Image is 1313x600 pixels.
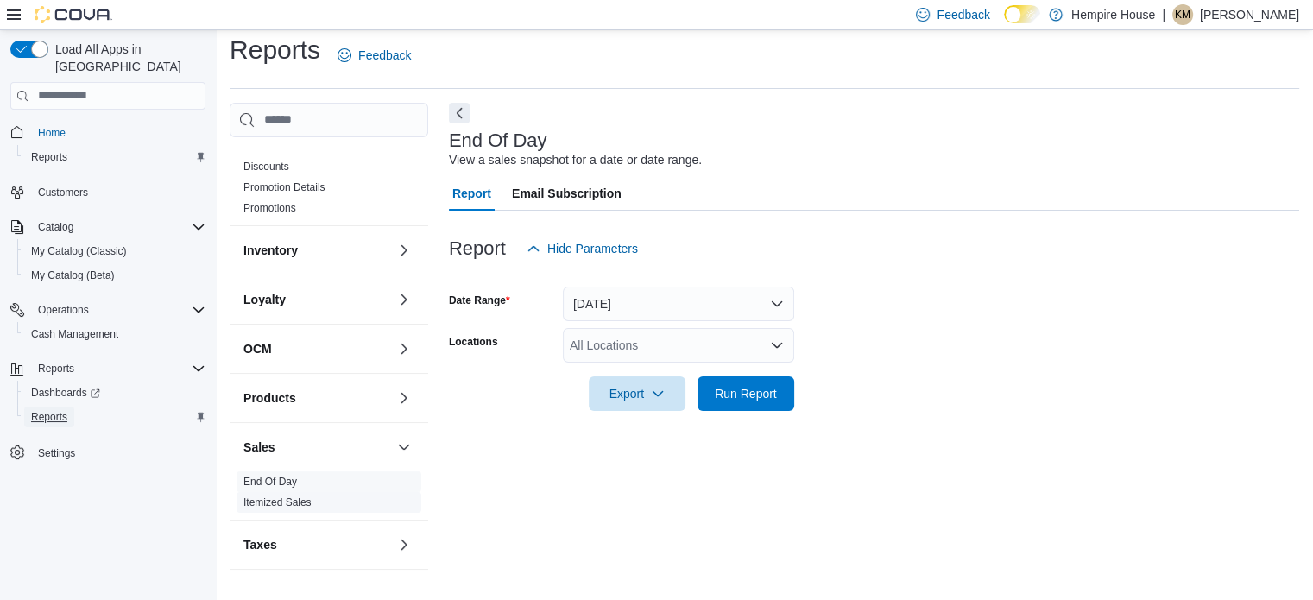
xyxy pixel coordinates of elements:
[599,376,675,411] span: Export
[10,113,205,510] nav: Complex example
[243,536,390,553] button: Taxes
[1004,23,1005,24] span: Dark Mode
[1004,5,1040,23] input: Dark Mode
[243,291,390,308] button: Loyalty
[589,376,685,411] button: Export
[243,340,272,357] h3: OCM
[3,120,212,145] button: Home
[243,291,286,308] h3: Loyalty
[243,439,390,456] button: Sales
[31,300,96,320] button: Operations
[38,186,88,199] span: Customers
[449,294,510,307] label: Date Range
[243,496,312,509] span: Itemized Sales
[17,405,212,429] button: Reports
[17,322,212,346] button: Cash Management
[243,161,289,173] a: Discounts
[394,122,414,142] button: Discounts & Promotions
[24,382,205,403] span: Dashboards
[394,240,414,261] button: Inventory
[394,534,414,555] button: Taxes
[38,362,74,376] span: Reports
[31,268,115,282] span: My Catalog (Beta)
[31,217,205,237] span: Catalog
[394,388,414,408] button: Products
[394,437,414,458] button: Sales
[24,147,74,167] a: Reports
[358,47,411,64] span: Feedback
[243,160,289,174] span: Discounts
[31,244,127,258] span: My Catalog (Classic)
[3,357,212,381] button: Reports
[3,439,212,464] button: Settings
[243,389,390,407] button: Products
[31,182,95,203] a: Customers
[31,358,81,379] button: Reports
[31,300,205,320] span: Operations
[394,289,414,310] button: Loyalty
[31,386,100,400] span: Dashboards
[24,241,134,262] a: My Catalog (Classic)
[3,298,212,322] button: Operations
[230,156,428,225] div: Discounts & Promotions
[24,265,205,286] span: My Catalog (Beta)
[17,239,212,263] button: My Catalog (Classic)
[31,150,67,164] span: Reports
[24,324,125,344] a: Cash Management
[449,151,702,169] div: View a sales snapshot for a date or date range.
[512,176,622,211] span: Email Subscription
[449,238,506,259] h3: Report
[3,215,212,239] button: Catalog
[449,130,547,151] h3: End Of Day
[31,217,80,237] button: Catalog
[243,181,325,193] a: Promotion Details
[24,147,205,167] span: Reports
[230,33,320,67] h1: Reports
[24,407,74,427] a: Reports
[449,103,470,123] button: Next
[38,446,75,460] span: Settings
[31,327,118,341] span: Cash Management
[24,241,205,262] span: My Catalog (Classic)
[243,202,296,214] a: Promotions
[1200,4,1299,25] p: [PERSON_NAME]
[1162,4,1165,25] p: |
[48,41,205,75] span: Load All Apps in [GEOGRAPHIC_DATA]
[394,338,414,359] button: OCM
[243,201,296,215] span: Promotions
[24,407,205,427] span: Reports
[31,122,205,143] span: Home
[35,6,112,23] img: Cova
[31,441,205,463] span: Settings
[715,385,777,402] span: Run Report
[698,376,794,411] button: Run Report
[17,145,212,169] button: Reports
[243,439,275,456] h3: Sales
[31,358,205,379] span: Reports
[17,381,212,405] a: Dashboards
[452,176,491,211] span: Report
[243,475,297,489] span: End Of Day
[243,496,312,508] a: Itemized Sales
[547,240,638,257] span: Hide Parameters
[520,231,645,266] button: Hide Parameters
[243,340,390,357] button: OCM
[1172,4,1193,25] div: Katelyn MacBrien
[243,536,277,553] h3: Taxes
[230,471,428,520] div: Sales
[331,38,418,73] a: Feedback
[243,389,296,407] h3: Products
[17,263,212,287] button: My Catalog (Beta)
[449,335,498,349] label: Locations
[1175,4,1190,25] span: KM
[24,324,205,344] span: Cash Management
[31,443,82,464] a: Settings
[31,410,67,424] span: Reports
[770,338,784,352] button: Open list of options
[1071,4,1155,25] p: Hempire House
[38,220,73,234] span: Catalog
[38,303,89,317] span: Operations
[243,242,390,259] button: Inventory
[937,6,989,23] span: Feedback
[243,476,297,488] a: End Of Day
